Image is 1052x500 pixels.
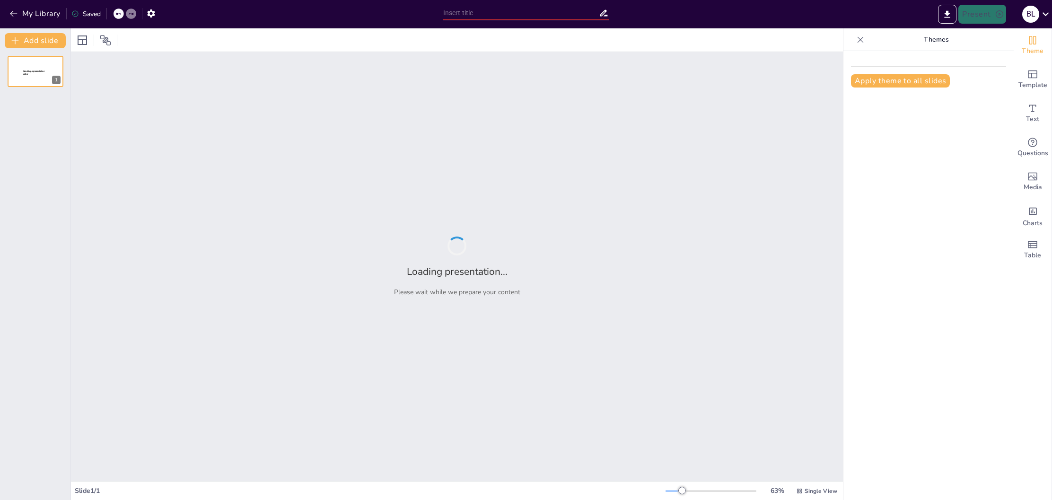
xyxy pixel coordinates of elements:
div: 1 [52,76,61,84]
div: Add text boxes [1014,96,1052,131]
button: Export to PowerPoint [938,5,956,24]
div: Add images, graphics, shapes or video [1014,165,1052,199]
div: 63 % [766,486,789,495]
span: Charts [1023,218,1043,228]
p: Themes [868,28,1004,51]
div: Add a table [1014,233,1052,267]
span: Position [100,35,111,46]
div: Change the overall theme [1014,28,1052,62]
span: Sendsteps presentation editor [23,70,44,75]
div: Add ready made slides [1014,62,1052,96]
button: b l [1022,5,1039,24]
div: Layout [75,33,90,48]
button: Add slide [5,33,66,48]
p: Please wait while we prepare your content [394,288,520,297]
button: Present [958,5,1006,24]
h2: Loading presentation... [407,265,508,278]
span: Table [1024,250,1041,261]
span: Single View [805,487,837,495]
span: Template [1018,80,1047,90]
button: My Library [7,6,64,21]
input: Insert title [443,6,599,20]
span: Questions [1017,148,1048,158]
div: 1 [8,56,63,87]
div: Saved [71,9,101,18]
div: Slide 1 / 1 [75,486,666,495]
span: Theme [1022,46,1043,56]
span: Text [1026,114,1039,124]
span: Media [1024,182,1042,193]
button: Apply theme to all slides [851,74,950,88]
div: Get real-time input from your audience [1014,131,1052,165]
div: b l [1022,6,1039,23]
div: Add charts and graphs [1014,199,1052,233]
